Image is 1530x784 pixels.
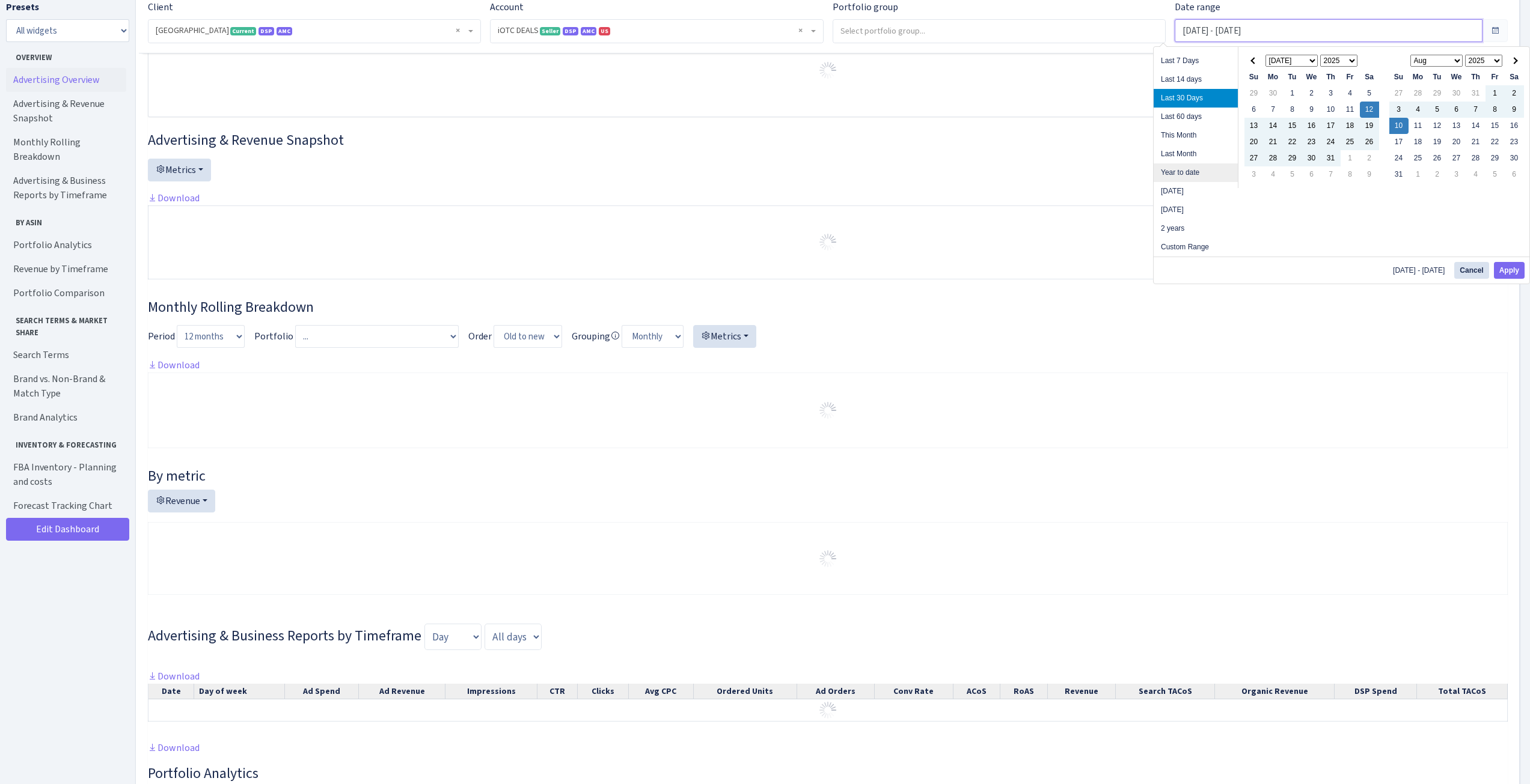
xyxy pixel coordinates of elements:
td: 28 [1409,85,1428,102]
th: Search TACoS [1116,684,1215,699]
th: Tu [1428,69,1447,85]
button: Cancel [1454,262,1489,279]
td: 9 [1360,166,1379,183]
td: 31 [1466,85,1486,102]
td: 4 [1466,166,1486,183]
a: Search Terms [6,343,126,367]
td: 1 [1486,85,1505,102]
td: 8 [1486,102,1505,118]
input: Select portfolio group... [833,20,1165,41]
label: Portfolio [254,329,293,344]
a: Brand vs. Non-Brand & Match Type [6,367,126,406]
td: 9 [1505,102,1524,118]
th: Fr [1341,69,1360,85]
a: Download [148,192,200,204]
td: 8 [1283,102,1302,118]
button: Apply [1494,262,1525,279]
td: 1 [1341,150,1360,166]
span: US [599,27,610,35]
th: Ordered Units [693,684,797,699]
td: 6 [1244,102,1264,118]
td: 29 [1244,85,1264,102]
label: Grouping [572,329,620,344]
th: Fr [1486,69,1505,85]
th: DSP Spend [1335,684,1417,699]
td: 27 [1244,150,1264,166]
span: Well Springs <span class="badge badge-success">Current</span><span class="badge badge-primary">DS... [156,25,466,37]
span: Inventory & Forecasting [7,434,126,451]
td: 15 [1283,118,1302,134]
td: 30 [1505,150,1524,166]
button: Metrics [693,325,756,348]
td: 18 [1409,134,1428,150]
a: Portfolio Comparison [6,281,126,305]
td: 29 [1428,85,1447,102]
td: 12 [1428,118,1447,134]
span: Search Terms & Market Share [7,310,126,338]
label: Order [468,329,492,344]
td: 21 [1466,134,1486,150]
td: 25 [1409,150,1428,166]
td: 6 [1302,166,1321,183]
td: 3 [1389,102,1409,118]
th: Mo [1409,69,1428,85]
td: 12 [1360,102,1379,118]
td: 10 [1321,102,1341,118]
span: Well Springs <span class="badge badge-success">Current</span><span class="badge badge-primary">DS... [148,20,480,43]
a: Monthly Rolling Breakdown [6,130,126,169]
th: Sa [1360,69,1379,85]
th: Revenue [1047,684,1116,699]
td: 4 [1264,166,1283,183]
td: 7 [1466,102,1486,118]
td: 20 [1447,134,1466,150]
th: Su [1389,69,1409,85]
th: Avg CPC [629,684,693,699]
span: Advertising & Business Reports by Timeframe [148,626,421,645]
td: 6 [1447,102,1466,118]
a: Download [148,359,200,371]
img: Preloader [818,232,837,252]
th: Conv Rate [875,684,953,699]
td: 2 [1302,85,1321,102]
a: Portfolio Analytics [6,233,126,257]
li: Custom Range [1154,238,1238,257]
a: Forecast Tracking Chart [6,494,126,518]
a: Brand Analytics [6,406,126,430]
td: 6 [1505,166,1524,183]
td: 13 [1447,118,1466,134]
td: 2 [1505,85,1524,102]
span: iOTC DEALS <span class="badge badge-success">Seller</span><span class="badge badge-primary">DSP</... [498,25,808,37]
td: 28 [1466,150,1486,166]
button: Metrics [148,159,211,181]
th: Impressions [445,684,537,699]
th: CTR [537,684,577,699]
li: Last 60 days [1154,108,1238,126]
td: 22 [1283,134,1302,150]
td: 5 [1486,166,1505,183]
th: ACoS [953,684,1000,699]
td: 4 [1341,85,1360,102]
h3: Widget #38 [148,299,1508,316]
td: 16 [1505,118,1524,134]
td: 23 [1505,134,1524,150]
th: Th [1321,69,1341,85]
label: Period [148,329,175,344]
td: 5 [1428,102,1447,118]
th: Mo [1264,69,1283,85]
span: DSP [563,27,578,35]
td: 3 [1244,166,1264,183]
span: Overview [7,47,126,63]
span: Amazon Marketing Cloud [581,27,596,35]
td: 2 [1428,166,1447,183]
h3: Widget #2 [148,132,1508,149]
td: 26 [1360,134,1379,150]
td: 19 [1360,118,1379,134]
i: Avg. daily only for these metrics:<br> Sessions<br> Units<br> Revenue<br> Spend<br> Sales<br> Cli... [610,331,620,341]
td: 24 [1389,150,1409,166]
td: 31 [1321,150,1341,166]
span: Seller [540,27,560,35]
th: Date [148,684,194,699]
td: 14 [1264,118,1283,134]
span: By ASIN [7,212,126,228]
li: Year to date [1154,163,1238,182]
